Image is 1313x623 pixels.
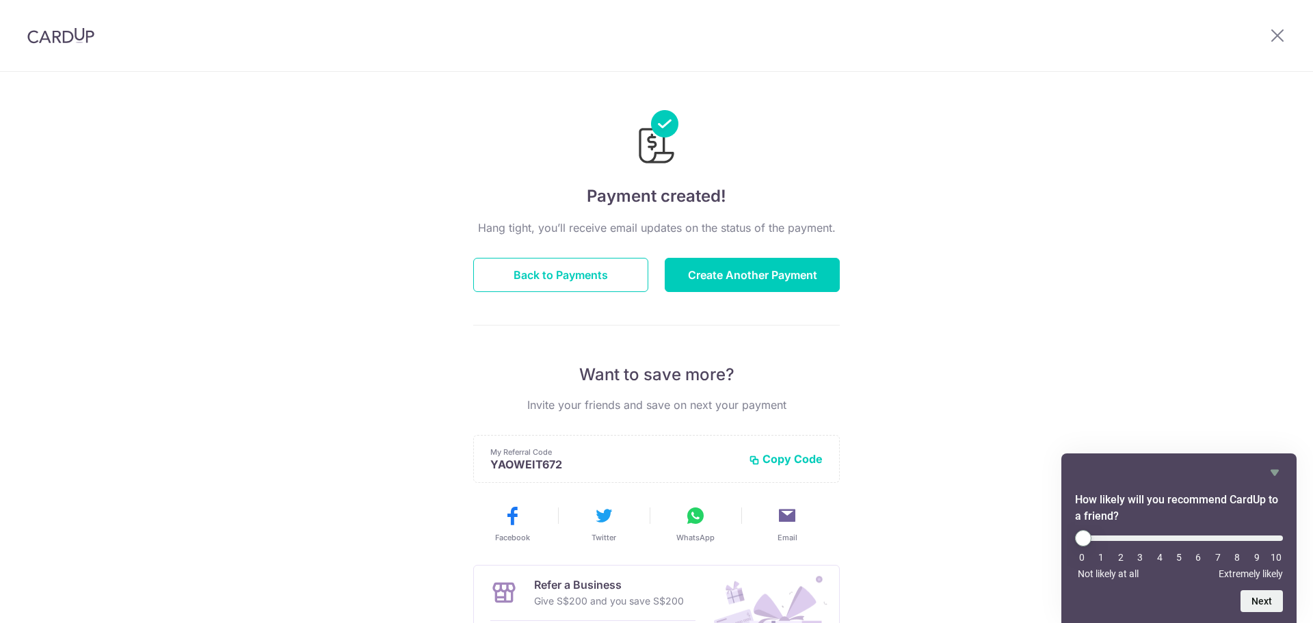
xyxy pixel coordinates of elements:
li: 2 [1114,552,1128,563]
div: How likely will you recommend CardUp to a friend? Select an option from 0 to 10, with 0 being Not... [1075,464,1283,612]
h4: Payment created! [473,184,840,209]
p: YAOWEIT672 [490,458,738,471]
img: Payments [635,110,678,168]
img: CardUp [27,27,94,44]
p: Want to save more? [473,364,840,386]
span: WhatsApp [676,532,715,543]
div: How likely will you recommend CardUp to a friend? Select an option from 0 to 10, with 0 being Not... [1075,530,1283,579]
button: Email [747,505,827,543]
li: 9 [1250,552,1264,563]
li: 6 [1191,552,1205,563]
button: Back to Payments [473,258,648,292]
button: Facebook [472,505,553,543]
li: 5 [1172,552,1186,563]
li: 8 [1230,552,1244,563]
li: 10 [1269,552,1283,563]
h2: How likely will you recommend CardUp to a friend? Select an option from 0 to 10, with 0 being Not... [1075,492,1283,525]
button: Copy Code [749,452,823,466]
button: Twitter [563,505,644,543]
p: Refer a Business [534,576,684,593]
button: Create Another Payment [665,258,840,292]
li: 3 [1133,552,1147,563]
p: Give S$200 and you save S$200 [534,593,684,609]
li: 1 [1094,552,1108,563]
span: Twitter [592,532,616,543]
span: Extremely likely [1219,568,1283,579]
li: 4 [1153,552,1167,563]
button: WhatsApp [655,505,736,543]
button: Hide survey [1266,464,1283,481]
p: Invite your friends and save on next your payment [473,397,840,413]
span: Facebook [495,532,530,543]
span: Email [778,532,797,543]
button: Next question [1241,590,1283,612]
p: My Referral Code [490,447,738,458]
li: 0 [1075,552,1089,563]
li: 7 [1211,552,1225,563]
p: Hang tight, you’ll receive email updates on the status of the payment. [473,220,840,236]
span: Not likely at all [1078,568,1139,579]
